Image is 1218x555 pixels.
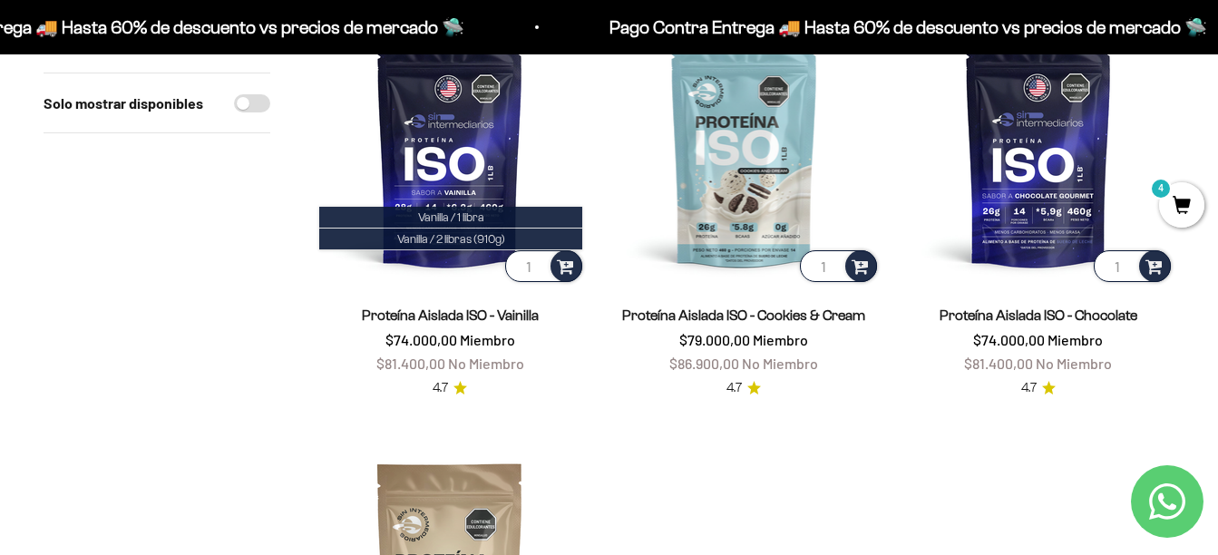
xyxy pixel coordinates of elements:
span: $79.000,00 [679,331,750,348]
a: 4.74.7 de 5.0 estrellas [433,378,467,398]
span: $81.400,00 [376,355,445,372]
span: $86.900,00 [669,355,739,372]
span: Vanilla / 1 libra [418,210,484,224]
a: Proteína Aislada ISO - Chocolate [940,307,1137,323]
span: Miembro [1047,331,1103,348]
a: Proteína Aislada ISO - Cookies & Cream [622,307,865,323]
span: No Miembro [1036,355,1112,372]
span: 4.7 [726,378,742,398]
mark: 4 [1150,178,1172,200]
span: 4.7 [433,378,448,398]
span: $74.000,00 [973,331,1045,348]
a: 4 [1159,197,1204,217]
span: Vanilla / 2 libras (910g) [397,232,505,246]
label: Solo mostrar disponibles [44,92,203,115]
a: 4.74.7 de 5.0 estrellas [726,378,761,398]
a: Proteína Aislada ISO - Vainilla [362,307,539,323]
p: Pago Contra Entrega 🚚 Hasta 60% de descuento vs precios de mercado 🛸 [580,13,1178,42]
span: No Miembro [742,355,818,372]
span: 4.7 [1021,378,1037,398]
a: 4.74.7 de 5.0 estrellas [1021,378,1056,398]
span: $74.000,00 [385,331,457,348]
span: Miembro [460,331,515,348]
span: $81.400,00 [964,355,1033,372]
span: No Miembro [448,355,524,372]
span: Miembro [753,331,808,348]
